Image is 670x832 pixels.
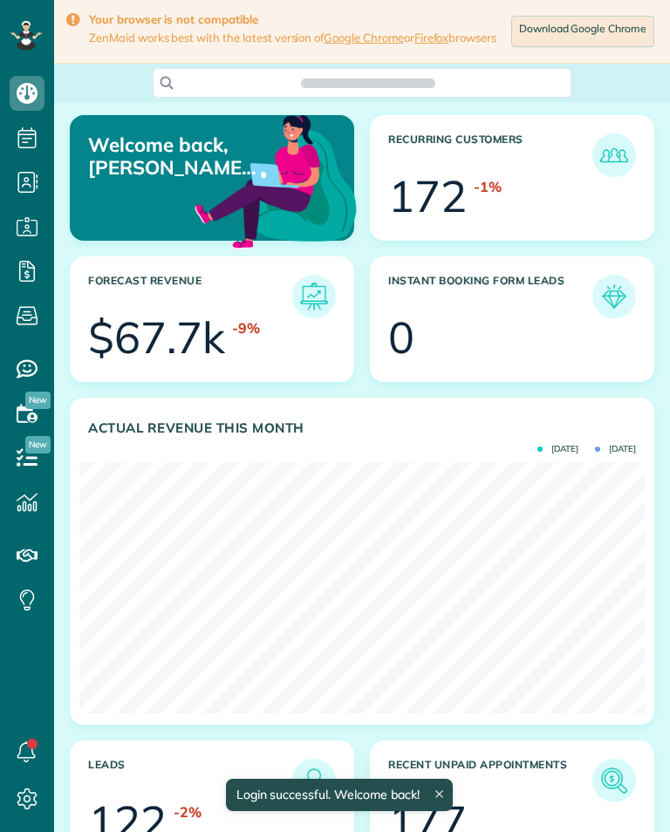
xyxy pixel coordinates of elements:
[388,275,592,318] h3: Instant Booking Form Leads
[388,316,414,359] div: 0
[511,16,654,47] a: Download Google Chrome
[474,177,502,197] div: -1%
[414,31,449,44] a: Firefox
[191,95,360,264] img: dashboard_welcome-42a62b7d889689a78055ac9021e634bf52bae3f8056760290aed330b23ab8690.png
[88,316,225,359] div: $67.7k
[388,133,592,177] h3: Recurring Customers
[297,279,332,314] img: icon_forecast_revenue-8c13a41c7ed35a8dcfafea3cbb826a0462acb37728057bba2d056411b612bbbe.png
[597,138,632,173] img: icon_recurring_customers-cf858462ba22bcd05b5a5880d41d6543d210077de5bb9ebc9590e49fd87d84ed.png
[297,763,332,798] img: icon_leads-1bed01f49abd5b7fead27621c3d59655bb73ed531f8eeb49469d10e621d6b896.png
[88,275,292,318] h3: Forecast Revenue
[597,763,632,798] img: icon_unpaid_appointments-47b8ce3997adf2238b356f14209ab4cced10bd1f174958f3ca8f1d0dd7fffeee.png
[88,133,262,180] p: Welcome back, [PERSON_NAME] & [PERSON_NAME]!
[232,318,260,338] div: -9%
[597,279,632,314] img: icon_form_leads-04211a6a04a5b2264e4ee56bc0799ec3eb69b7e499cbb523a139df1d13a81ae0.png
[88,420,636,436] h3: Actual Revenue this month
[595,445,636,454] span: [DATE]
[174,802,202,822] div: -2%
[25,392,51,409] span: New
[25,436,51,454] span: New
[89,12,496,27] strong: Your browser is not compatible
[324,31,404,44] a: Google Chrome
[88,759,292,802] h3: Leads
[318,74,417,92] span: Search ZenMaid…
[388,759,592,802] h3: Recent unpaid appointments
[388,174,467,218] div: 172
[225,779,452,811] div: Login successful. Welcome back!
[537,445,578,454] span: [DATE]
[89,31,496,45] span: ZenMaid works best with the latest version of or browsers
